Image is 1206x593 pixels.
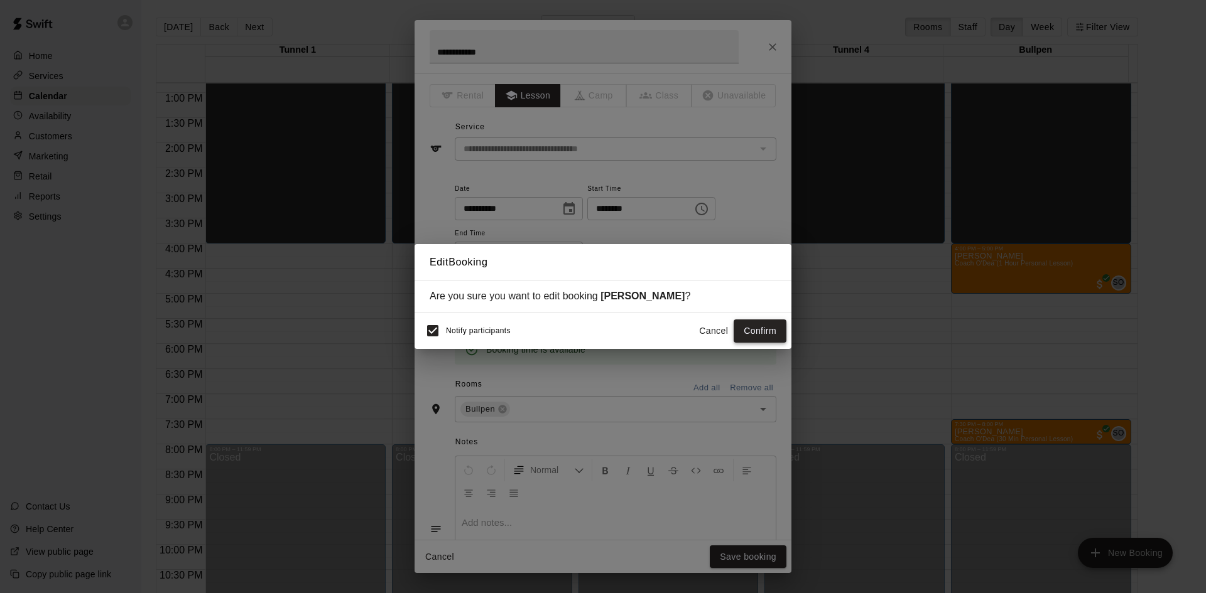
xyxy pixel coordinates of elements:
span: Notify participants [446,327,511,336]
div: Are you sure you want to edit booking ? [430,291,776,302]
button: Cancel [693,319,734,343]
h2: Edit Booking [415,244,791,280]
strong: [PERSON_NAME] [600,291,685,301]
button: Confirm [734,319,786,343]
